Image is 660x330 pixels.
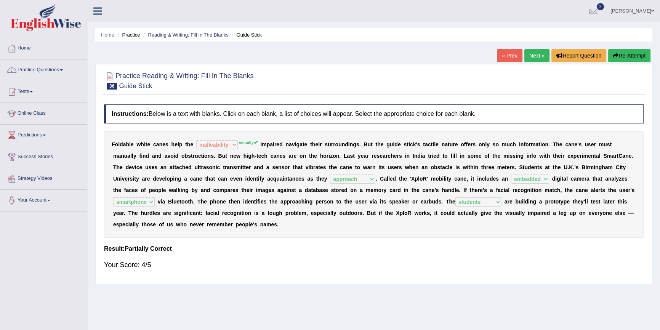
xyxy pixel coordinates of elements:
b: e [276,141,279,147]
b: r [471,141,473,147]
b: n [276,153,280,159]
b: e [304,141,308,147]
b: e [591,141,594,147]
b: t [256,153,258,159]
b: n [336,153,340,159]
b: s [468,153,471,159]
b: t [545,153,547,159]
b: e [233,153,236,159]
b: Instructions: [112,111,149,117]
b: t [407,141,408,147]
b: u [604,141,607,147]
b: h [556,141,559,147]
b: i [432,153,433,159]
b: s [399,153,402,159]
b: c [410,141,413,147]
b: t [185,141,187,147]
b: B [218,153,222,159]
b: n [350,141,353,147]
sup: visually [239,140,258,145]
b: n [121,153,124,159]
b: c [565,141,568,147]
b: v [167,153,170,159]
b: o [115,141,119,147]
b: l [130,153,132,159]
b: e [162,141,165,147]
b: b [185,153,188,159]
b: n [342,141,345,147]
b: d [146,153,149,159]
b: y [487,141,490,147]
b: s [165,141,168,147]
b: c [261,153,264,159]
b: e [131,141,134,147]
b: i [328,153,330,159]
b: y [133,153,136,159]
b: l [132,153,133,159]
b: h [187,141,191,147]
b: s [356,141,359,147]
b: i [543,153,545,159]
b: a [568,141,571,147]
b: f [531,153,533,159]
b: p [267,141,270,147]
b: l [454,153,455,159]
b: k [413,141,416,147]
b: y [358,153,361,159]
b: n [461,153,465,159]
b: s [350,153,353,159]
b: i [247,153,248,159]
b: i [348,141,350,147]
b: h [171,141,175,147]
b: m [531,141,535,147]
b: F [112,141,115,147]
b: s [473,141,476,147]
b: ' [416,141,417,147]
b: f [464,141,466,147]
b: . [339,153,341,159]
b: e [398,141,401,147]
b: d [279,141,283,147]
b: i [452,153,454,159]
b: u [195,153,198,159]
b: i [260,141,262,147]
b: a [273,153,276,159]
b: r [430,153,432,159]
b: u [506,141,510,147]
b: h [494,153,498,159]
b: g [353,141,356,147]
b: e [315,141,318,147]
b: i [144,141,146,147]
b: s [188,153,191,159]
b: i [519,141,521,147]
b: w [539,153,543,159]
b: r [274,141,276,147]
b: i [408,141,410,147]
b: i [527,153,528,159]
b: u [585,141,588,147]
b: r [397,153,399,159]
b: s [588,141,591,147]
b: v [292,141,295,147]
b: s [607,141,610,147]
b: i [318,141,320,147]
b: - [255,153,256,159]
b: o [542,141,545,147]
b: a [127,153,130,159]
b: n [414,153,418,159]
b: o [461,141,464,147]
b: r [331,141,333,147]
b: c [510,141,513,147]
b: s [211,153,214,159]
b: c [271,153,274,159]
b: . [548,141,550,147]
b: f [466,141,468,147]
b: d [120,141,123,147]
b: . [214,153,215,159]
a: Predictions [0,125,87,144]
b: s [417,141,420,147]
b: e [380,153,383,159]
b: o [479,141,482,147]
a: Home [0,38,87,57]
b: i [295,141,296,147]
